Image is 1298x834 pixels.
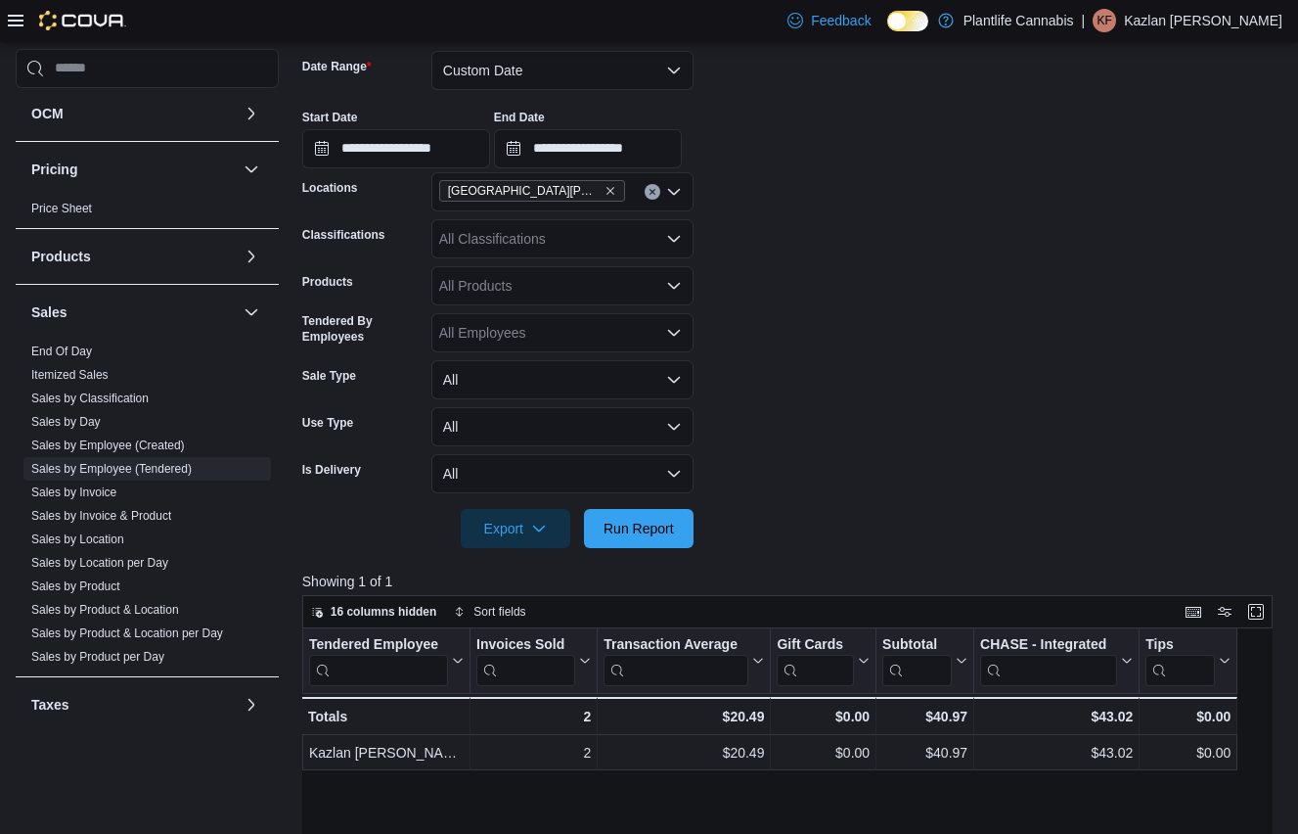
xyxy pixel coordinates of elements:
[31,461,192,477] span: Sales by Employee (Tendered)
[980,705,1133,728] div: $43.02
[39,11,126,30] img: Cova
[31,160,236,179] button: Pricing
[308,705,464,728] div: Totals
[963,9,1074,32] p: Plantlife Cannabis
[309,635,448,685] div: Tendered Employee
[240,158,263,181] button: Pricing
[31,486,116,499] a: Sales by Invoice
[476,741,591,764] div: 2
[980,635,1133,685] button: CHASE - Integrated
[1145,705,1231,728] div: $0.00
[31,602,179,618] span: Sales by Product & Location
[604,635,748,685] div: Transaction Average
[882,741,967,764] div: $40.97
[882,635,952,685] div: Subtotal
[302,129,490,168] input: Press the down key to open a popover containing a calendar.
[1145,741,1231,764] div: $0.00
[302,415,353,431] label: Use Type
[446,600,533,624] button: Sort fields
[604,635,748,654] div: Transaction Average
[476,705,591,728] div: 2
[31,579,120,594] span: Sales by Product
[31,247,236,266] button: Products
[31,509,171,523] a: Sales by Invoice & Product
[240,693,263,717] button: Taxes
[31,247,91,266] h3: Products
[309,741,464,764] div: Kazlan [PERSON_NAME]
[31,603,179,617] a: Sales by Product & Location
[31,367,109,383] span: Itemized Sales
[31,160,77,179] h3: Pricing
[448,181,601,201] span: [GEOGRAPHIC_DATA][PERSON_NAME]
[31,368,109,382] a: Itemized Sales
[31,555,168,571] span: Sales by Location per Day
[777,705,870,728] div: $0.00
[31,579,120,593] a: Sales by Product
[240,102,263,125] button: OCM
[31,344,92,359] span: End Of Day
[494,129,682,168] input: Press the down key to open a popover containing a calendar.
[1124,9,1282,32] p: Kazlan [PERSON_NAME]
[887,11,928,31] input: Dark Mode
[476,635,575,685] div: Invoices Sold
[31,438,185,453] span: Sales by Employee (Created)
[473,604,525,620] span: Sort fields
[302,368,356,384] label: Sale Type
[811,11,871,30] span: Feedback
[302,110,358,125] label: Start Date
[431,454,694,493] button: All
[240,245,263,268] button: Products
[980,635,1117,654] div: CHASE - Integrated
[604,185,616,197] button: Remove St. Albert - Erin Ridge from selection in this group
[1145,635,1215,685] div: Tips
[16,340,279,676] div: Sales
[604,705,764,728] div: $20.49
[31,695,69,715] h3: Taxes
[1145,635,1231,685] button: Tips
[31,462,192,476] a: Sales by Employee (Tendered)
[882,635,952,654] div: Subtotal
[331,604,437,620] span: 16 columns hidden
[777,635,870,685] button: Gift Cards
[31,533,124,546] a: Sales by Location
[494,110,545,125] label: End Date
[31,302,67,322] h3: Sales
[666,184,682,200] button: Open list of options
[31,391,149,406] span: Sales by Classification
[777,741,870,764] div: $0.00
[882,635,967,685] button: Subtotal
[31,439,185,452] a: Sales by Employee (Created)
[604,519,674,538] span: Run Report
[1213,600,1236,624] button: Display options
[16,197,279,228] div: Pricing
[1097,9,1111,32] span: KF
[31,414,101,430] span: Sales by Day
[584,509,694,548] button: Run Report
[882,705,967,728] div: $40.97
[31,649,164,665] span: Sales by Product per Day
[439,180,625,202] span: St. Albert - Erin Ridge
[302,59,372,74] label: Date Range
[31,626,223,640] a: Sales by Product & Location per Day
[777,635,854,685] div: Gift Card Sales
[777,635,854,654] div: Gift Cards
[980,741,1133,764] div: $43.02
[645,184,660,200] button: Clear input
[31,695,236,715] button: Taxes
[604,741,764,764] div: $20.49
[31,201,92,216] span: Price Sheet
[461,509,570,548] button: Export
[472,509,559,548] span: Export
[431,407,694,446] button: All
[666,231,682,247] button: Open list of options
[302,227,385,243] label: Classifications
[31,104,236,123] button: OCM
[31,625,223,641] span: Sales by Product & Location per Day
[476,635,575,654] div: Invoices Sold
[303,600,445,624] button: 16 columns hidden
[1244,600,1268,624] button: Enter fullscreen
[31,650,164,664] a: Sales by Product per Day
[309,635,464,685] button: Tendered Employee
[31,556,168,570] a: Sales by Location per Day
